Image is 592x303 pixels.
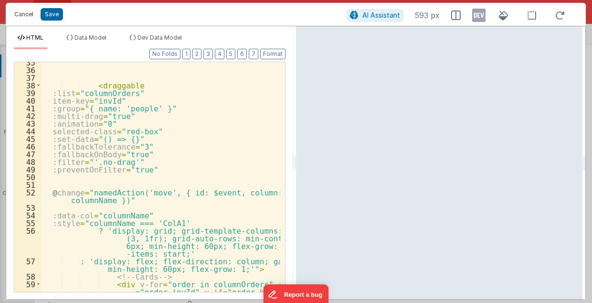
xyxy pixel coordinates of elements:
div: 38 [14,81,42,89]
div: 51 [14,181,42,188]
button: 6 [237,49,247,59]
div: 59 [14,280,42,303]
div: 56 [14,227,42,257]
span: AI Assistant [362,11,400,19]
div: 40 [14,97,42,104]
span: Dev Data Model [137,34,182,41]
button: No Folds [149,49,180,59]
button: 5 [226,49,235,59]
button: 1 [182,49,190,59]
div: 52 [14,188,42,204]
div: 45 [14,135,42,142]
div: 46 [14,142,42,150]
div: 48 [14,158,42,165]
button: 2 [192,49,201,59]
div: 41 [14,104,42,112]
div: 35 [14,58,42,66]
div: 39 [14,89,42,97]
span: 593 px [415,10,440,21]
div: 37 [14,74,42,81]
div: 54 [14,211,42,219]
span: Data Model [74,34,106,41]
div: 36 [14,66,42,74]
div: 55 [14,219,42,227]
button: AI Assistant [347,9,403,22]
button: 4 [215,49,224,59]
button: Format [260,49,285,59]
div: 49 [14,165,42,173]
div: 50 [14,173,42,181]
div: 43 [14,119,42,127]
div: 42 [14,112,42,119]
div: 53 [14,204,42,211]
div: 44 [14,127,42,135]
div: 57 [14,257,42,272]
div: 58 [14,272,42,280]
button: 3 [203,49,213,59]
button: 7 [249,49,258,59]
div: 47 [14,150,42,158]
button: Save [41,8,63,21]
span: HTML [26,34,43,41]
button: Cancel [10,8,38,21]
